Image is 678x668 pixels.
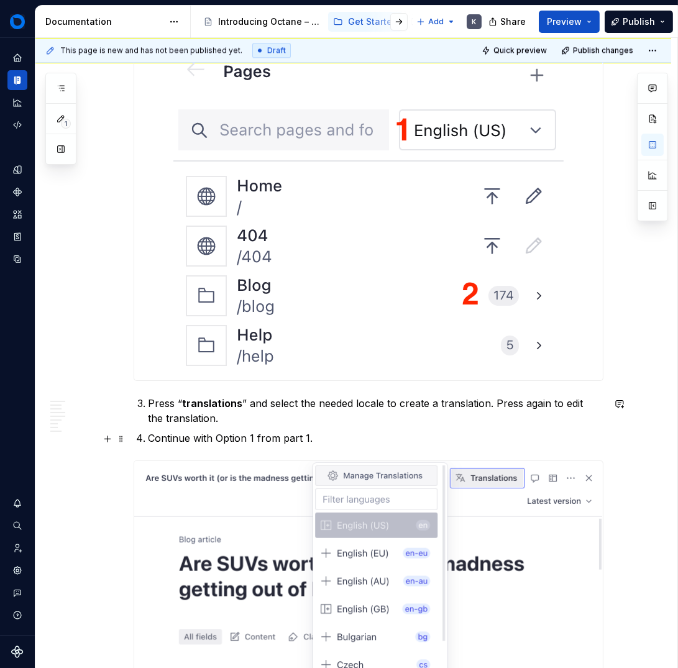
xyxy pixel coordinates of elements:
[198,12,326,32] a: Introducing Octane – a single source of truth for brand, design, and content.
[183,397,243,409] strong: translations
[10,14,25,29] img: 26998d5e-8903-4050-8939-6da79a9ddf72.png
[7,249,27,269] a: Data sources
[7,182,27,202] a: Components
[7,160,27,180] a: Design tokens
[198,9,410,34] div: Page tree
[7,516,27,536] button: Search ⌘K
[7,538,27,558] a: Invite team
[478,42,552,59] button: Quick preview
[7,560,27,580] a: Settings
[149,396,603,426] p: Press “ ” and select the needed locale to create a translation. Press again to edit the translation.
[500,16,526,28] span: Share
[7,583,27,603] button: Contact support
[573,45,633,55] span: Publish changes
[557,42,639,59] button: Publish changes
[11,646,24,658] svg: Supernova Logo
[7,204,27,224] a: Assets
[218,16,321,28] div: Introducing Octane – a single source of truth for brand, design, and content.
[623,16,655,28] span: Publish
[493,45,547,55] span: Quick preview
[149,431,603,446] p: Continue with Option 1 from part 1.
[7,70,27,90] a: Documentation
[472,17,477,27] div: K
[428,17,444,27] span: Add
[60,45,242,55] span: This page is new and has not been published yet.
[547,16,582,28] span: Preview
[7,227,27,247] a: Storybook stories
[7,493,27,513] button: Notifications
[328,12,403,32] a: Get Started
[348,16,398,28] div: Get Started
[7,93,27,112] a: Analytics
[539,11,600,33] button: Preview
[61,119,71,129] span: 1
[413,13,459,30] button: Add
[482,11,534,33] button: Share
[7,48,27,68] a: Home
[605,11,673,33] button: Publish
[45,16,163,28] div: Documentation
[267,45,286,55] span: Draft
[7,115,27,135] a: Code automation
